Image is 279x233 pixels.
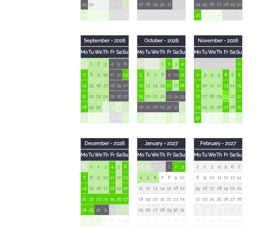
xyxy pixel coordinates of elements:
td: 29 [236,101,243,112]
td: 14 [229,80,236,91]
td: 3 [102,58,109,69]
th: We [151,149,159,161]
td: 11 [116,9,122,20]
td: 29 [88,101,95,112]
td: 17 [179,183,186,193]
td: 17 [102,80,109,91]
td: 30 [80,161,88,172]
td: 4 [216,161,223,172]
td: 6 [236,9,243,20]
td: 6 [151,172,159,183]
td: 22 [159,91,166,101]
td: 27 [122,193,129,204]
th: Sa [172,149,179,161]
td: 11 [137,183,145,193]
td: 15 [88,80,95,91]
td: 7 [88,9,95,20]
td: 31 [80,58,88,69]
td: 30 [95,101,102,112]
th: Fr [223,46,229,58]
td: 24 [172,91,179,101]
td: 24 [102,193,109,204]
td: 15 [88,183,95,193]
td: 18 [179,80,186,91]
td: 28 [236,193,243,204]
td: 2 [95,161,102,172]
th: Mo [137,46,145,58]
td: 5 [229,9,236,20]
th: Sa [116,46,122,58]
td: 2 [95,58,102,69]
td: 16 [95,183,102,193]
td: 11 [109,172,116,183]
th: We [208,46,216,58]
td: 11 [109,69,116,80]
td: 7 [229,69,236,80]
td: 2 [208,9,216,20]
th: Sa [116,149,122,161]
td: 18 [137,193,145,204]
td: 4 [144,9,151,20]
td: 3 [116,101,122,112]
td: 9 [179,9,186,20]
td: 13 [122,69,129,80]
td: 2 [201,161,208,172]
th: Mo [80,149,88,161]
td: 10 [208,172,216,183]
td: 4 [109,58,116,69]
td: 1 [201,112,208,123]
td: 26 [194,58,202,69]
th: November - 2026 [194,35,243,46]
td: 21 [151,91,159,101]
td: 20 [144,91,151,101]
td: 17 [201,91,208,101]
td: 4 [122,101,129,112]
td: 12 [116,69,122,80]
td: 1 [159,58,166,69]
td: 5 [137,69,145,80]
th: Tu [144,149,151,161]
td: 17 [208,183,216,193]
td: 5 [216,69,223,80]
td: 1 [88,58,95,69]
td: 28 [137,58,145,69]
td: 14 [80,183,88,193]
td: 7 [166,9,172,20]
td: 9 [166,69,172,80]
th: Sa [172,46,179,58]
td: 14 [159,183,166,193]
td: 2 [194,69,202,80]
td: 16 [172,183,179,193]
td: 9 [109,112,116,123]
td: 21 [80,91,88,101]
td: 26 [116,193,122,204]
td: 6 [144,69,151,80]
td: 28 [208,58,216,69]
td: 13 [229,172,236,183]
td: 28 [151,101,159,112]
td: 23 [201,193,208,204]
th: January - 2027 [137,138,186,149]
td: 2 [208,112,216,123]
td: 8 [172,9,179,20]
td: 26 [216,101,223,112]
td: 4 [208,69,216,80]
td: 7 [95,112,102,123]
td: 28 [229,101,236,112]
td: 28 [80,101,88,112]
td: 23 [95,91,102,101]
th: Tu [201,149,208,161]
th: October - 2026 [137,35,186,46]
td: 4 [109,161,116,172]
td: 17 [172,80,179,91]
th: Fr [166,149,172,161]
td: 1 [166,161,172,172]
td: 6 [236,112,243,123]
td: 5 [144,172,151,183]
td: 10 [102,172,109,183]
td: 16 [194,91,202,101]
td: 1 [102,101,109,112]
td: 1 [88,161,95,172]
td: 18 [216,183,223,193]
td: 1 [194,161,202,172]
